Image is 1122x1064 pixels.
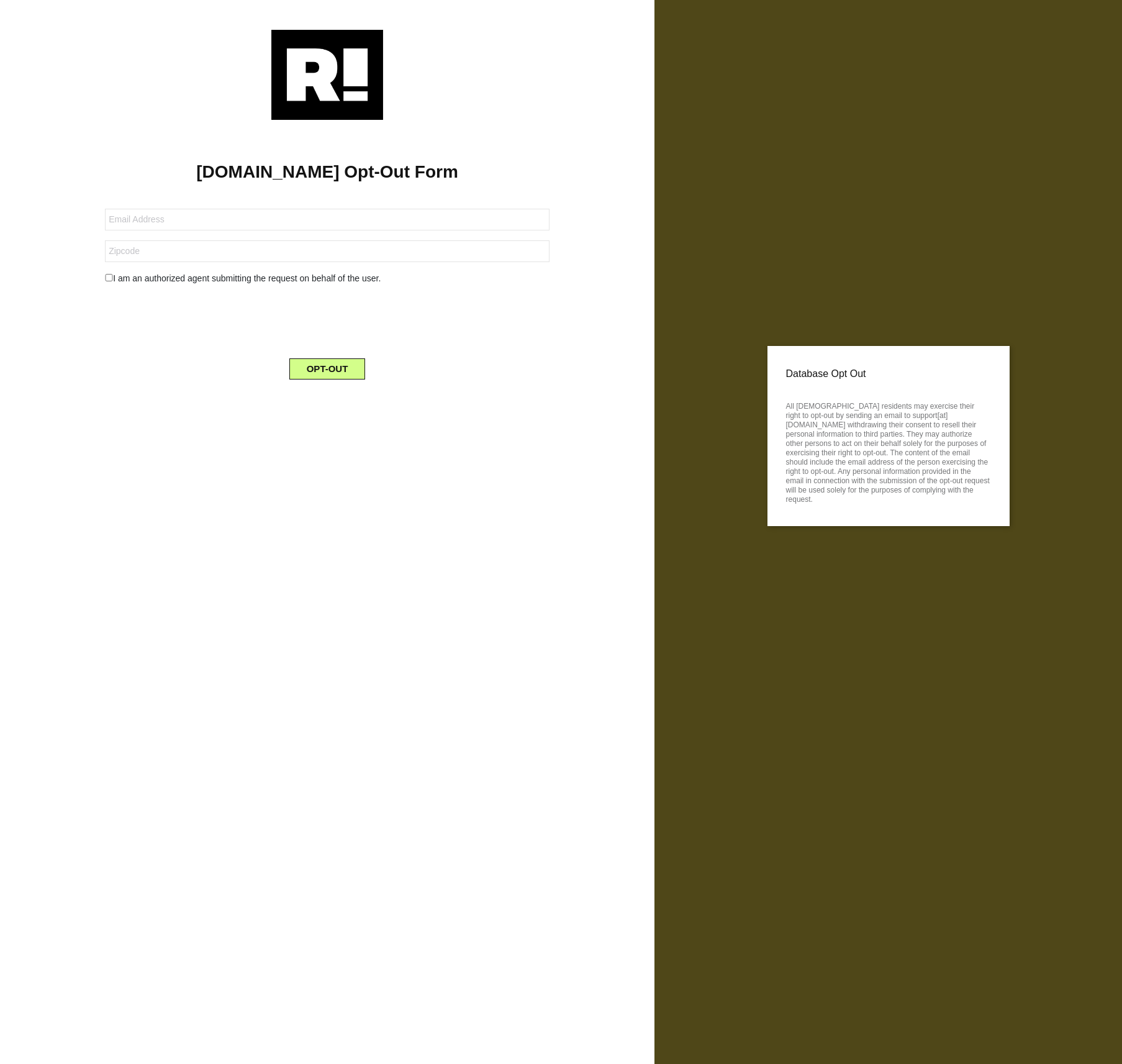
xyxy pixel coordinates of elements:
button: OPT-OUT [289,358,366,380]
iframe: reCAPTCHA [233,295,422,343]
input: Email Address [105,209,550,230]
input: Zipcode [105,240,550,262]
h1: [DOMAIN_NAME] Opt-Out Form [19,161,636,183]
div: I am an authorized agent submitting the request on behalf of the user. [96,272,559,285]
p: Database Opt Out [786,365,991,383]
img: Retention.com [271,30,383,120]
p: All [DEMOGRAPHIC_DATA] residents may exercise their right to opt-out by sending an email to suppo... [786,398,991,504]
